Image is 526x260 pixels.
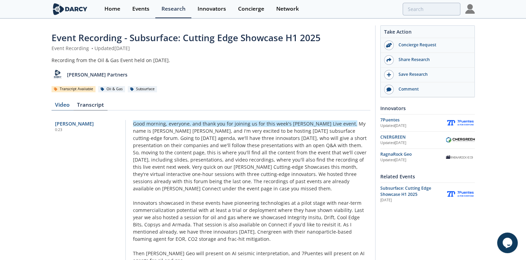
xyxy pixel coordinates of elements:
span: Last year we also hosted a session for oil and gas where we showcased Integrity Insitu, Drift, Co... [133,207,364,228]
a: CNERGREEN Updated[DATE] CNERGREEN [380,134,475,146]
span: My name is [PERSON_NAME] [PERSON_NAME], and I'm very excited to be hosting [DATE] subsurface cutt... [133,120,366,141]
div: Save Research [394,71,471,78]
div: Video [52,102,74,110]
a: 7Puentes Updated[DATE] 7Puentes [380,117,475,129]
iframe: chat widget [497,233,519,253]
div: Updated [DATE] [380,157,446,163]
span: We hosted three sessions already with this forum being the last one. [133,171,357,185]
span: So, moving to the content page, this is where you'll find all the content from the event that we'... [133,149,367,170]
div: 7Puentes [380,117,446,123]
img: 7Puentes [446,119,475,127]
span: • [90,45,94,51]
div: Innovators [380,102,475,114]
div: Updated [DATE] [380,140,446,146]
span: Good morning, everyone, and thank you for joining us for this week's [PERSON_NAME] Live event. [133,120,357,127]
div: Oil & Gas [98,86,125,92]
a: RagnaRock Geo Updated[DATE] RagnaRock Geo [380,151,475,163]
img: CNERGREEN [446,137,475,143]
div: Events [132,6,149,12]
span: Event Recording - Subsurface: Cutting Edge Showcase H1 2025 [52,32,321,44]
span: As I mentioned already, we have three innovators [DATE], Cnergreen with their nanoparticle-based ... [133,221,352,242]
img: 7Puentes [446,190,475,198]
div: Network [276,6,299,12]
div: Event Recording Updated [DATE] [52,45,370,52]
input: Advanced Search [403,3,460,15]
div: Recording from the Oil & Gas Event held on [DATE]. [52,57,370,64]
div: Subsurface [128,86,157,92]
div: Comment [394,86,471,92]
div: [DATE] [380,198,441,203]
img: Profile [465,4,475,14]
img: logo-wide.svg [52,3,89,15]
div: Innovators [198,6,226,12]
div: Research [161,6,186,12]
div: Share Research [394,57,471,63]
div: Concierge [238,6,264,12]
div: Related Events [380,170,475,182]
div: Updated [DATE] [380,123,446,129]
div: Concierge Request [394,42,471,48]
a: Subsurface: Cutting Edge Showcase H1 2025 [DATE] 7Puentes [380,185,475,203]
div: Transcript [74,102,108,110]
div: Transcript Available [52,86,96,92]
span: Very quick on our [PERSON_NAME] Cutting-edge Showcases this month, they're virtual interactive on... [133,164,358,177]
div: RagnaRock Geo [380,151,446,157]
div: [PERSON_NAME] [55,120,125,127]
div: 0:23 [55,127,125,133]
img: RagnaRock Geo [446,155,475,159]
span: That session is also available on Connect if you'd like to revisit it. [193,221,342,228]
div: Home [104,6,120,12]
div: CNERGREEN [380,134,446,140]
span: The recordings of past events are already available on [PERSON_NAME] Connect under the event page... [133,178,349,192]
div: Take Action [381,28,474,38]
span: Innovators showcased in these events have pioneering technologies at a pilot stage with near-term... [133,200,361,213]
span: Going to [DATE] agenda, we'll have three innovators [DATE], who will give a short presentation on... [133,135,367,149]
span: Subsurface: Cutting Edge Showcase H1 2025 [380,185,431,197]
p: [PERSON_NAME] Partners [67,71,127,78]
